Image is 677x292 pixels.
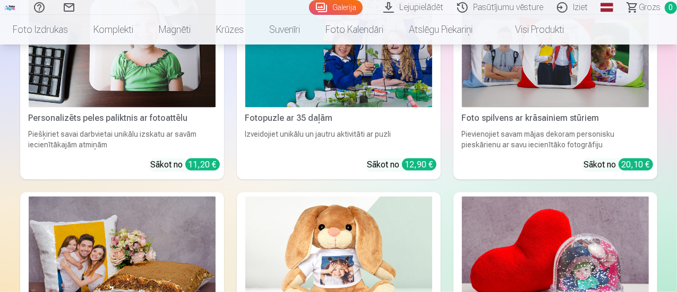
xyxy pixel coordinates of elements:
[639,1,661,14] span: Grozs
[146,15,203,45] a: Magnēti
[485,15,577,45] a: Visi produkti
[665,2,677,14] span: 0
[4,4,16,11] img: /fa1
[256,15,313,45] a: Suvenīri
[24,112,220,125] div: Personalizēts peles paliktnis ar fotoattēlu
[619,158,653,171] div: 20,10 €
[151,158,220,171] div: Sākot no
[402,158,436,171] div: 12,90 €
[584,158,653,171] div: Sākot no
[458,112,653,125] div: Foto spilvens ar krāsainiem stūriem
[241,129,436,150] div: Izveidojiet unikālu un jautru aktivitāti ar puzli
[458,129,653,150] div: Pievienojiet savam mājas dekoram personisku pieskārienu ar savu iecienītāko fotogrāfiju
[185,158,220,171] div: 11,20 €
[203,15,256,45] a: Krūzes
[313,15,396,45] a: Foto kalendāri
[367,158,436,171] div: Sākot no
[396,15,485,45] a: Atslēgu piekariņi
[24,129,220,150] div: Piešķiriet savai darbvietai unikālu izskatu ar savām iecienītākajām atmiņām
[81,15,146,45] a: Komplekti
[241,112,436,125] div: Fotopuzle ar 35 daļām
